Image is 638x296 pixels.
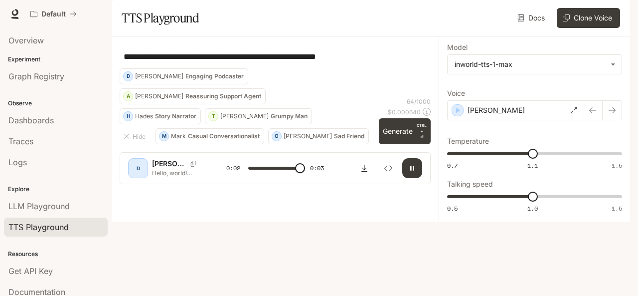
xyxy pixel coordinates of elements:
[272,128,281,144] div: O
[447,138,489,145] p: Temperature
[41,10,66,18] p: Default
[271,113,308,119] p: Grumpy Man
[268,128,369,144] button: O[PERSON_NAME]Sad Friend
[124,68,133,84] div: D
[447,90,465,97] p: Voice
[447,204,458,213] span: 0.5
[26,4,81,24] button: All workspaces
[407,97,431,106] p: 64 / 1000
[448,55,622,74] div: inworld-tts-1-max
[447,181,493,188] p: Talking speed
[152,169,202,177] p: Hello, world! What a wonderful day to be a text-to-speech model!
[455,59,606,69] div: inworld-tts-1-max
[171,133,186,139] p: Mark
[447,44,468,51] p: Model
[130,160,146,176] div: D
[152,159,186,169] p: [PERSON_NAME]
[120,68,248,84] button: D[PERSON_NAME]Engaging Podcaster
[612,161,622,170] span: 1.5
[226,163,240,173] span: 0:02
[159,128,168,144] div: M
[612,204,622,213] span: 1.5
[557,8,620,28] button: Clone Voice
[379,118,431,144] button: GenerateCTRL +⏎
[120,88,266,104] button: A[PERSON_NAME]Reassuring Support Agent
[417,122,427,140] p: ⏎
[468,105,525,115] p: [PERSON_NAME]
[447,161,458,170] span: 0.7
[185,73,244,79] p: Engaging Podcaster
[122,8,199,28] h1: TTS Playground
[120,128,152,144] button: Hide
[135,113,153,119] p: Hades
[205,108,312,124] button: T[PERSON_NAME]Grumpy Man
[220,113,269,119] p: [PERSON_NAME]
[527,204,538,213] span: 1.0
[186,161,200,167] button: Copy Voice ID
[334,133,364,139] p: Sad Friend
[188,133,260,139] p: Casual Conversationalist
[135,93,183,99] p: [PERSON_NAME]
[388,108,421,116] p: $ 0.000640
[185,93,261,99] p: Reassuring Support Agent
[527,161,538,170] span: 1.1
[156,128,264,144] button: MMarkCasual Conversationalist
[378,158,398,178] button: Inspect
[124,108,133,124] div: H
[284,133,332,139] p: [PERSON_NAME]
[155,113,196,119] p: Story Narrator
[124,88,133,104] div: A
[135,73,183,79] p: [PERSON_NAME]
[209,108,218,124] div: T
[417,122,427,134] p: CTRL +
[120,108,201,124] button: HHadesStory Narrator
[354,158,374,178] button: Download audio
[310,163,324,173] span: 0:03
[515,8,549,28] a: Docs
